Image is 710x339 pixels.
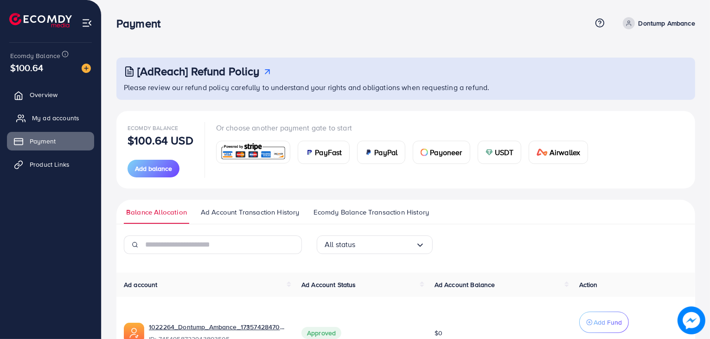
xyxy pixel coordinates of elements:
[10,51,60,60] span: Ecomdy Balance
[135,164,172,173] span: Add balance
[550,147,580,158] span: Airwallex
[82,18,92,28] img: menu
[495,147,514,158] span: USDT
[594,317,622,328] p: Add Fund
[435,280,495,289] span: Ad Account Balance
[537,149,548,156] img: card
[356,237,416,252] input: Search for option
[201,207,300,217] span: Ad Account Transaction History
[579,312,629,333] button: Add Fund
[579,280,598,289] span: Action
[374,147,397,158] span: PayPal
[116,17,168,30] h3: Payment
[149,322,287,332] a: 1022264_Dontump_Ambance_1735742847027
[7,85,94,104] a: Overview
[7,109,94,127] a: My ad accounts
[529,141,588,164] a: cardAirwallex
[301,327,341,339] span: Approved
[126,207,187,217] span: Balance Allocation
[9,13,72,27] img: logo
[7,132,94,150] a: Payment
[137,65,260,78] h3: [AdReach] Refund Policy
[10,61,43,74] span: $100.64
[128,135,193,146] p: $100.64 USD
[421,149,428,156] img: card
[619,17,695,29] a: Dontump Ambance
[357,141,405,164] a: cardPayPal
[7,155,94,174] a: Product Links
[325,237,356,252] span: All status
[30,90,58,99] span: Overview
[298,141,350,164] a: cardPayFast
[124,82,690,93] p: Please review our refund policy carefully to understand your rights and obligations when requesti...
[306,149,313,156] img: card
[430,147,462,158] span: Payoneer
[128,124,178,132] span: Ecomdy Balance
[313,207,429,217] span: Ecomdy Balance Transaction History
[413,141,470,164] a: cardPayoneer
[639,18,695,29] p: Dontump Ambance
[124,280,158,289] span: Ad account
[128,160,179,177] button: Add balance
[301,280,356,289] span: Ad Account Status
[219,142,288,162] img: card
[317,235,433,254] div: Search for option
[478,141,522,164] a: cardUSDT
[32,113,79,123] span: My ad accounts
[315,147,342,158] span: PayFast
[435,328,442,338] span: $0
[30,137,56,146] span: Payment
[82,64,91,73] img: image
[486,149,493,156] img: card
[678,306,705,334] img: image
[365,149,372,156] img: card
[216,141,291,163] a: card
[30,160,70,169] span: Product Links
[216,122,596,133] p: Or choose another payment gate to start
